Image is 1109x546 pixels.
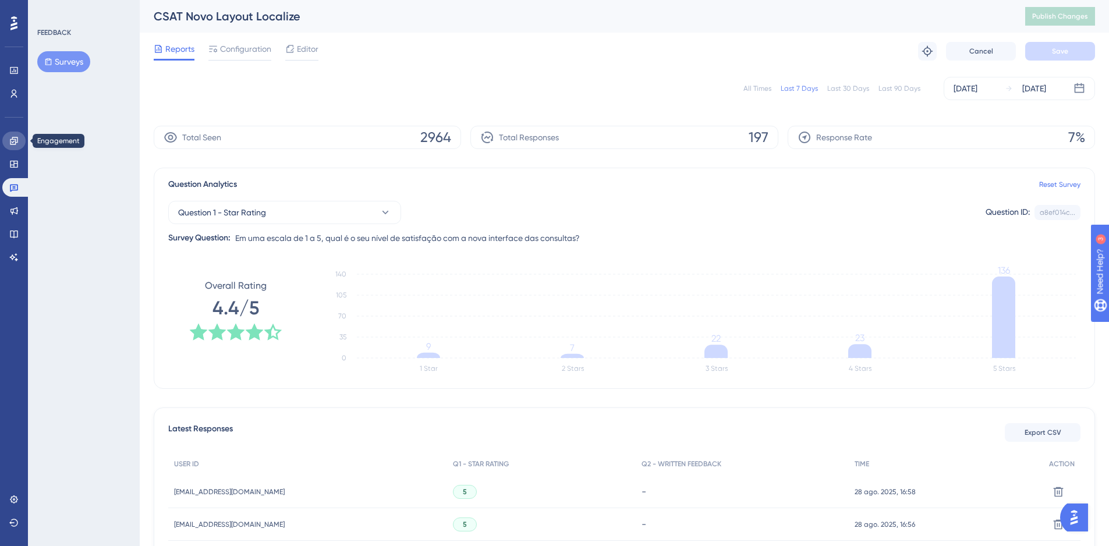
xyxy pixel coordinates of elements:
[642,486,843,497] div: -
[297,42,318,56] span: Editor
[453,459,509,469] span: Q1 - STAR RATING
[878,84,920,93] div: Last 90 Days
[816,130,872,144] span: Response Rate
[855,487,916,497] span: 28 ago. 2025, 16:58
[1068,128,1085,147] span: 7%
[338,312,346,320] tspan: 70
[1040,208,1075,217] div: a8ef014c...
[1025,42,1095,61] button: Save
[81,6,84,15] div: 3
[855,520,915,529] span: 28 ago. 2025, 16:56
[855,459,869,469] span: TIME
[711,333,721,344] tspan: 22
[642,459,721,469] span: Q2 - WRITTEN FEEDBACK
[1049,459,1075,469] span: ACTION
[1022,81,1046,95] div: [DATE]
[562,364,584,373] text: 2 Stars
[27,3,73,17] span: Need Help?
[499,130,559,144] span: Total Responses
[749,128,768,147] span: 197
[993,364,1015,373] text: 5 Stars
[165,42,194,56] span: Reports
[342,354,346,362] tspan: 0
[954,81,977,95] div: [DATE]
[827,84,869,93] div: Last 30 Days
[178,205,266,219] span: Question 1 - Star Rating
[743,84,771,93] div: All Times
[174,487,285,497] span: [EMAIL_ADDRESS][DOMAIN_NAME]
[335,270,346,278] tspan: 140
[1060,500,1095,535] iframe: UserGuiding AI Assistant Launcher
[946,42,1016,61] button: Cancel
[168,422,233,443] span: Latest Responses
[168,178,237,192] span: Question Analytics
[168,231,231,245] div: Survey Question:
[706,364,728,373] text: 3 Stars
[168,201,401,224] button: Question 1 - Star Rating
[182,130,221,144] span: Total Seen
[1005,423,1080,442] button: Export CSV
[1025,428,1061,437] span: Export CSV
[849,364,871,373] text: 4 Stars
[969,47,993,56] span: Cancel
[336,291,346,299] tspan: 105
[1039,180,1080,189] a: Reset Survey
[420,128,451,147] span: 2964
[986,205,1030,220] div: Question ID:
[426,341,431,352] tspan: 9
[154,8,996,24] div: CSAT Novo Layout Localize
[1025,7,1095,26] button: Publish Changes
[174,459,199,469] span: USER ID
[998,265,1010,276] tspan: 136
[463,487,467,497] span: 5
[642,519,843,530] div: -
[1032,12,1088,21] span: Publish Changes
[339,333,346,341] tspan: 35
[220,42,271,56] span: Configuration
[420,364,438,373] text: 1 Star
[855,332,864,343] tspan: 23
[570,342,575,353] tspan: 7
[37,28,71,37] div: FEEDBACK
[463,520,467,529] span: 5
[1052,47,1068,56] span: Save
[205,279,267,293] span: Overall Rating
[212,295,259,321] span: 4.4/5
[174,520,285,529] span: [EMAIL_ADDRESS][DOMAIN_NAME]
[235,231,580,245] span: Em uma escala de 1 a 5, qual é o seu nível de satisfação com a nova interface das consultas?
[781,84,818,93] div: Last 7 Days
[37,51,90,72] button: Surveys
